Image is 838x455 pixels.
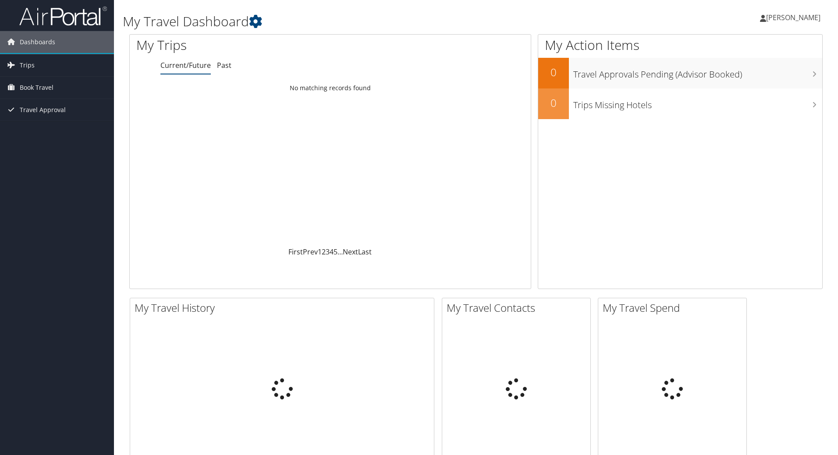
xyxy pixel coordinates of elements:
[130,80,531,96] td: No matching records found
[538,36,822,54] h1: My Action Items
[573,64,822,81] h3: Travel Approvals Pending (Advisor Booked)
[160,60,211,70] a: Current/Future
[318,247,322,257] a: 1
[538,88,822,119] a: 0Trips Missing Hotels
[538,65,569,80] h2: 0
[326,247,330,257] a: 3
[20,77,53,99] span: Book Travel
[135,300,434,315] h2: My Travel History
[20,99,66,121] span: Travel Approval
[123,12,594,31] h1: My Travel Dashboard
[760,4,829,31] a: [PERSON_NAME]
[337,247,343,257] span: …
[447,300,590,315] h2: My Travel Contacts
[136,36,357,54] h1: My Trips
[20,31,55,53] span: Dashboards
[217,60,231,70] a: Past
[766,13,820,22] span: [PERSON_NAME]
[303,247,318,257] a: Prev
[288,247,303,257] a: First
[343,247,358,257] a: Next
[20,54,35,76] span: Trips
[322,247,326,257] a: 2
[538,95,569,110] h2: 0
[603,300,746,315] h2: My Travel Spend
[538,58,822,88] a: 0Travel Approvals Pending (Advisor Booked)
[334,247,337,257] a: 5
[330,247,334,257] a: 4
[573,95,822,111] h3: Trips Missing Hotels
[19,6,107,26] img: airportal-logo.png
[358,247,372,257] a: Last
